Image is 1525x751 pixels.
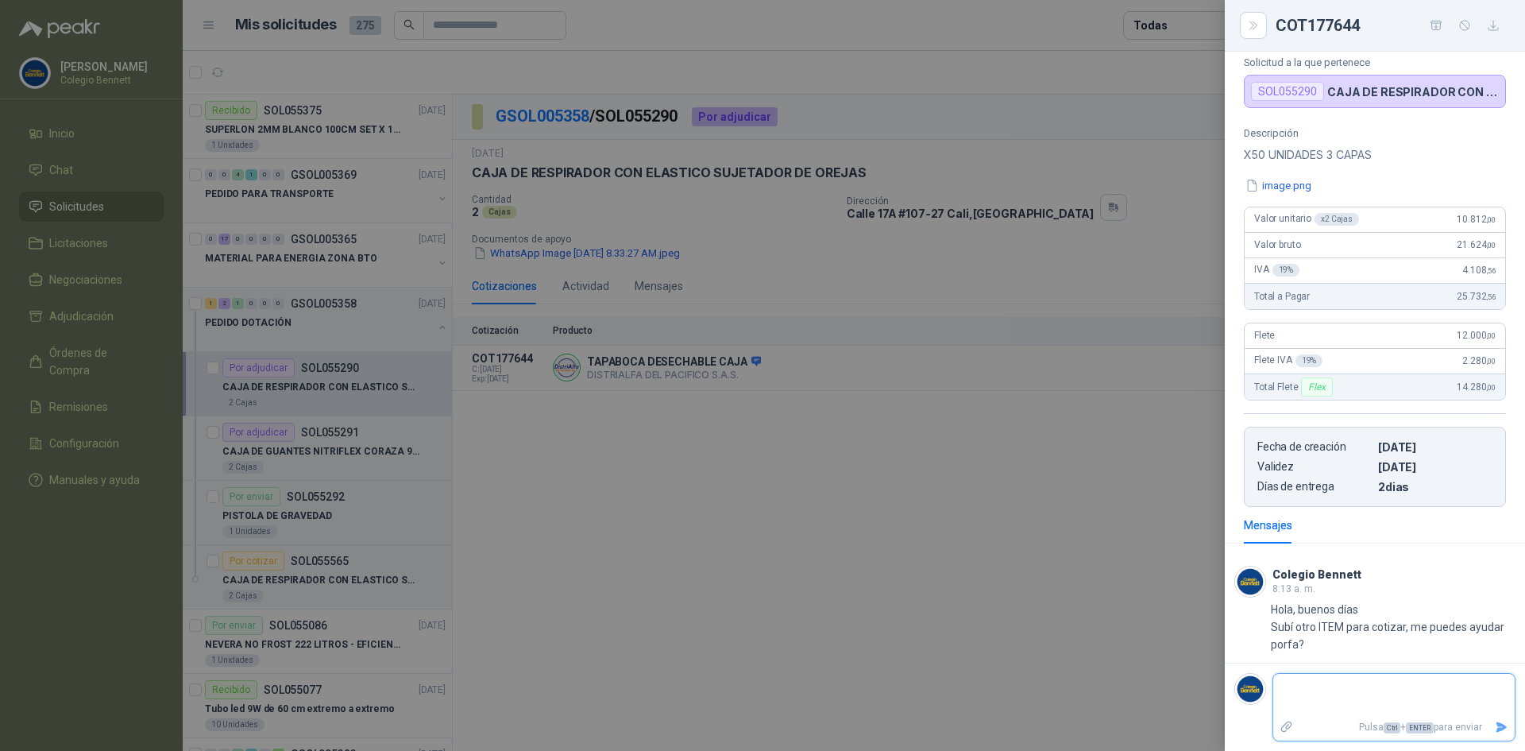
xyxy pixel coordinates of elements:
img: Company Logo [1235,674,1265,704]
span: 8:13 a. m. [1272,583,1315,594]
span: Total Flete [1254,377,1336,397]
span: 4.108 [1462,265,1496,276]
div: SOL055290 [1251,82,1324,101]
span: Flete IVA [1254,354,1322,367]
div: Mensajes [1244,517,1292,534]
label: Adjuntar archivos [1273,714,1300,741]
p: CAJA DE RESPIRADOR CON ELASTICO SUJETADOR DE OREJAS [1327,85,1499,99]
p: [DATE] [1378,440,1492,454]
button: image.png [1244,177,1313,194]
h3: Colegio Bennett [1272,571,1361,579]
p: X50 UNIDADES 3 CAPAS [1244,145,1506,165]
span: 10.812 [1457,214,1496,225]
img: Company Logo [1235,567,1265,597]
span: ,00 [1486,331,1496,340]
span: IVA [1254,264,1299,277]
p: Hola, buenos días Subí otro ITEM para cotizar, me puedes ayudar porfa? [1271,601,1515,653]
div: COT177644 [1276,13,1506,38]
span: ,56 [1486,266,1496,275]
span: Valor unitario [1254,213,1359,226]
span: Ctrl [1384,722,1400,734]
div: Flex [1301,377,1332,397]
button: Enviar [1488,714,1515,741]
span: ,00 [1486,215,1496,224]
span: Flete [1254,330,1275,341]
span: 12.000 [1457,330,1496,341]
span: 21.624 [1457,239,1496,250]
p: Validez [1257,460,1372,474]
span: Total a Pagar [1254,291,1310,302]
span: ,00 [1486,241,1496,250]
span: 14.280 [1457,381,1496,393]
div: 19 % [1295,354,1323,367]
div: 19 % [1272,264,1300,277]
span: Valor bruto [1254,239,1300,250]
span: 2.280 [1462,355,1496,366]
span: ENTER [1406,722,1434,734]
p: 2 dias [1378,480,1492,494]
p: Días de entrega [1257,480,1372,494]
p: [DATE] [1378,460,1492,474]
span: ,00 [1486,357,1496,366]
p: Descripción [1244,127,1506,139]
button: Close [1244,16,1263,35]
span: 25.732 [1457,291,1496,302]
p: Fecha de creación [1257,440,1372,454]
p: Pulsa + para enviar [1300,714,1489,741]
div: x 2 Cajas [1315,213,1359,226]
p: Solicitud a la que pertenece [1244,56,1506,68]
span: ,00 [1486,383,1496,392]
span: ,56 [1486,292,1496,301]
